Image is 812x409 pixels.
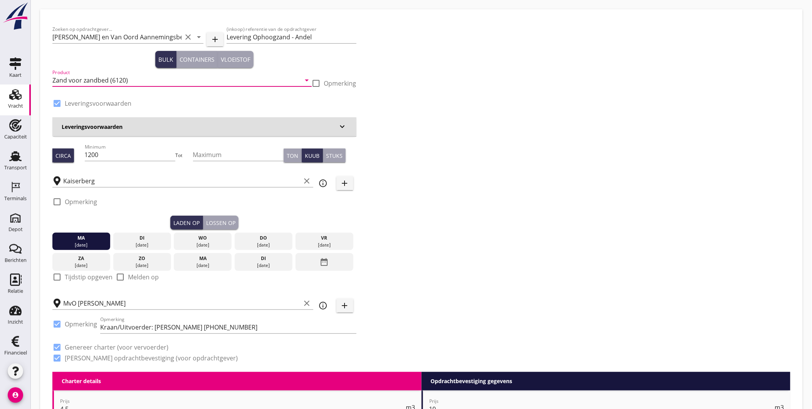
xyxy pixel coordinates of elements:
[176,242,230,248] div: [DATE]
[176,235,230,242] div: wo
[54,262,108,269] div: [DATE]
[54,255,108,262] div: za
[237,262,291,269] div: [DATE]
[206,219,235,227] div: Lossen op
[115,242,169,248] div: [DATE]
[303,299,312,308] i: clear
[221,55,250,64] div: Vloeistof
[177,51,218,68] button: Containers
[4,350,27,355] div: Financieel
[4,196,27,201] div: Terminals
[4,165,27,170] div: Transport
[2,2,29,30] img: logo-small.a267ee39.svg
[210,35,220,44] i: add
[319,301,328,310] i: info_outline
[173,219,200,227] div: Laden op
[302,149,323,162] button: Kuub
[5,258,27,263] div: Berichten
[324,79,356,87] label: Opmerking
[319,179,328,188] i: info_outline
[85,149,176,161] input: Minimum
[237,255,291,262] div: di
[52,74,301,86] input: Product
[115,235,169,242] div: di
[65,343,168,351] label: Genereer charter (voor vervoerder)
[63,175,301,187] input: Laadplaats
[194,32,203,42] i: arrow_drop_down
[128,273,159,281] label: Melden op
[218,51,254,68] button: Vloeistof
[54,235,108,242] div: ma
[100,321,356,333] input: Opmerking
[176,255,230,262] div: ma
[115,262,169,269] div: [DATE]
[65,100,131,107] label: Leveringsvoorwaarden
[175,152,193,159] div: Tot
[303,176,312,186] i: clear
[8,387,23,403] i: account_circle
[65,273,113,281] label: Tijdstip opgeven
[4,134,27,139] div: Capaciteit
[323,149,346,162] button: Stuks
[52,149,74,162] button: Circa
[65,354,238,362] label: [PERSON_NAME] opdrachtbevestiging (voor opdrachtgever)
[55,152,71,160] div: Circa
[170,216,203,230] button: Laden op
[176,262,230,269] div: [DATE]
[227,31,356,43] input: (inkoop) referentie van de opdrachtgever
[303,76,312,85] i: arrow_drop_down
[298,235,351,242] div: vr
[155,51,177,68] button: Bulk
[237,235,291,242] div: do
[305,152,319,160] div: Kuub
[54,242,108,248] div: [DATE]
[183,32,193,42] i: clear
[8,289,23,294] div: Relatie
[340,301,350,310] i: add
[8,103,23,108] div: Vracht
[65,320,97,328] label: Opmerking
[9,73,22,78] div: Kaart
[298,242,351,248] div: [DATE]
[115,255,169,262] div: zo
[203,216,239,230] button: Lossen op
[340,179,350,188] i: add
[193,149,284,161] input: Maximum
[180,55,214,64] div: Containers
[284,149,302,162] button: Ton
[63,297,301,309] input: Losplaats
[8,227,23,232] div: Depot
[338,122,347,131] i: keyboard_arrow_down
[62,123,338,131] h3: Leveringsvoorwaarden
[320,255,329,269] i: date_range
[52,31,182,43] input: Zoeken op opdrachtgever...
[158,55,173,64] div: Bulk
[65,198,97,206] label: Opmerking
[326,152,343,160] div: Stuks
[237,242,291,248] div: [DATE]
[287,152,298,160] div: Ton
[8,319,23,324] div: Inzicht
